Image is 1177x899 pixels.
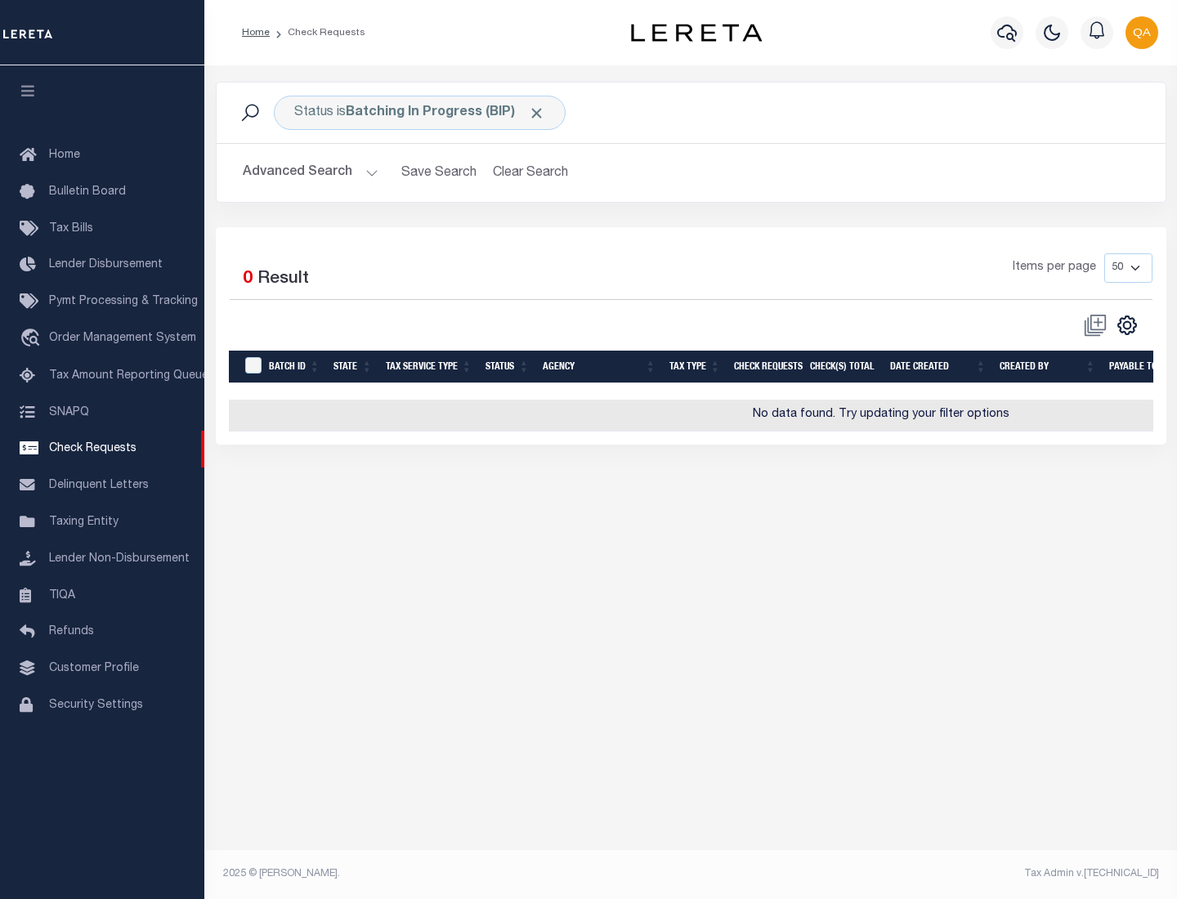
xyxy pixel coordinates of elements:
th: Agency: activate to sort column ascending [536,351,663,384]
div: 2025 © [PERSON_NAME]. [211,866,691,881]
th: State: activate to sort column ascending [327,351,379,384]
span: 0 [243,271,253,288]
button: Advanced Search [243,157,378,189]
th: Created By: activate to sort column ascending [993,351,1103,384]
span: Bulletin Board [49,186,126,198]
button: Save Search [392,157,486,189]
span: Taxing Entity [49,517,119,528]
div: Tax Admin v.[TECHNICAL_ID] [703,866,1159,881]
span: TIQA [49,589,75,601]
span: Tax Amount Reporting Queue [49,370,208,382]
span: Customer Profile [49,663,139,674]
span: SNAPQ [49,406,89,418]
span: Items per page [1013,259,1096,277]
th: Status: activate to sort column ascending [479,351,536,384]
span: Click to Remove [528,105,545,122]
a: Home [242,28,270,38]
span: Order Management System [49,333,196,344]
div: Status is [274,96,566,130]
li: Check Requests [270,25,365,40]
span: Lender Non-Disbursement [49,553,190,565]
th: Tax Service Type: activate to sort column ascending [379,351,479,384]
th: Date Created: activate to sort column ascending [884,351,993,384]
span: Check Requests [49,443,136,454]
th: Batch Id: activate to sort column ascending [262,351,327,384]
span: Lender Disbursement [49,259,163,271]
i: travel_explore [20,329,46,350]
span: Delinquent Letters [49,480,149,491]
th: Tax Type: activate to sort column ascending [663,351,727,384]
label: Result [257,266,309,293]
img: logo-dark.svg [631,24,762,42]
span: Tax Bills [49,223,93,235]
img: svg+xml;base64,PHN2ZyB4bWxucz0iaHR0cDovL3d3dy53My5vcmcvMjAwMC9zdmciIHBvaW50ZXItZXZlbnRzPSJub25lIi... [1126,16,1158,49]
span: Home [49,150,80,161]
span: Security Settings [49,700,143,711]
span: Pymt Processing & Tracking [49,296,198,307]
th: Check Requests [727,351,803,384]
span: Refunds [49,626,94,637]
b: Batching In Progress (BIP) [346,106,545,119]
button: Clear Search [486,157,575,189]
th: Check(s) Total [803,351,884,384]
